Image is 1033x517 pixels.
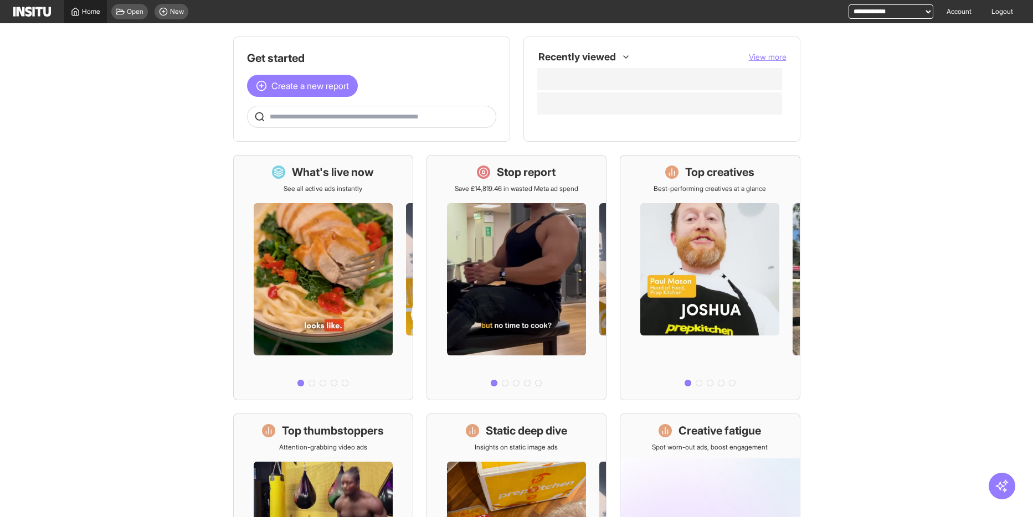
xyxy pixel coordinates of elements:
p: Attention-grabbing video ads [279,443,367,452]
span: New [170,7,184,16]
p: See all active ads instantly [284,184,362,193]
span: Home [82,7,100,16]
button: Create a new report [247,75,358,97]
span: Open [127,7,143,16]
h1: Get started [247,50,496,66]
h1: Top thumbstoppers [282,423,384,438]
span: Create a new report [271,79,349,92]
h1: Static deep dive [486,423,567,438]
h1: Stop report [497,164,556,180]
h1: What's live now [292,164,374,180]
a: What's live nowSee all active ads instantly [233,155,413,400]
p: Best-performing creatives at a glance [654,184,766,193]
p: Insights on static image ads [475,443,558,452]
a: Stop reportSave £14,819.46 in wasted Meta ad spend [426,155,607,400]
span: View more [749,52,787,61]
button: View more [749,51,787,63]
h1: Top creatives [685,164,754,180]
img: Logo [13,7,51,17]
p: Save £14,819.46 in wasted Meta ad spend [455,184,578,193]
a: Top creativesBest-performing creatives at a glance [620,155,800,400]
